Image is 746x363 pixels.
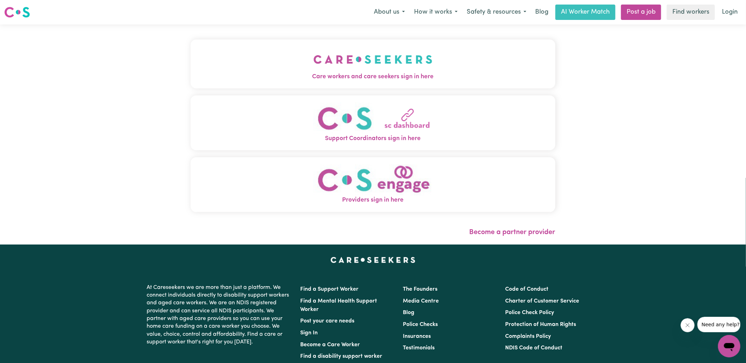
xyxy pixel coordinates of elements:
a: The Founders [403,286,437,292]
a: Careseekers logo [4,4,30,20]
a: Find a Support Worker [301,286,359,292]
a: Media Centre [403,298,439,304]
button: Providers sign in here [191,157,555,212]
a: Complaints Policy [505,334,551,339]
button: Safety & resources [462,5,531,20]
a: Find a Mental Health Support Worker [301,298,377,312]
a: Insurances [403,334,431,339]
a: Testimonials [403,345,435,351]
a: Find workers [667,5,715,20]
iframe: Button to launch messaging window [718,335,740,357]
a: Blog [403,310,414,315]
a: Post your care needs [301,318,355,324]
iframe: Message from company [697,317,740,332]
a: Code of Conduct [505,286,548,292]
a: Police Checks [403,322,438,327]
a: NDIS Code of Conduct [505,345,562,351]
img: Careseekers logo [4,6,30,19]
a: Careseekers home page [331,257,415,263]
span: Care workers and care seekers sign in here [191,72,555,81]
button: How it works [409,5,462,20]
button: About us [369,5,409,20]
a: Police Check Policy [505,310,554,315]
a: Login [718,5,742,20]
a: Become a partner provider [470,229,555,236]
span: Support Coordinators sign in here [191,134,555,143]
a: Blog [531,5,553,20]
iframe: Close message [681,318,695,332]
a: Charter of Customer Service [505,298,579,304]
p: At Careseekers we are more than just a platform. We connect individuals directly to disability su... [147,281,292,349]
a: Sign In [301,330,318,336]
button: Care workers and care seekers sign in here [191,39,555,88]
a: Become a Care Worker [301,342,360,348]
a: Protection of Human Rights [505,322,576,327]
button: Support Coordinators sign in here [191,95,555,150]
span: Providers sign in here [191,196,555,205]
a: AI Worker Match [555,5,615,20]
a: Find a disability support worker [301,354,383,359]
a: Post a job [621,5,661,20]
